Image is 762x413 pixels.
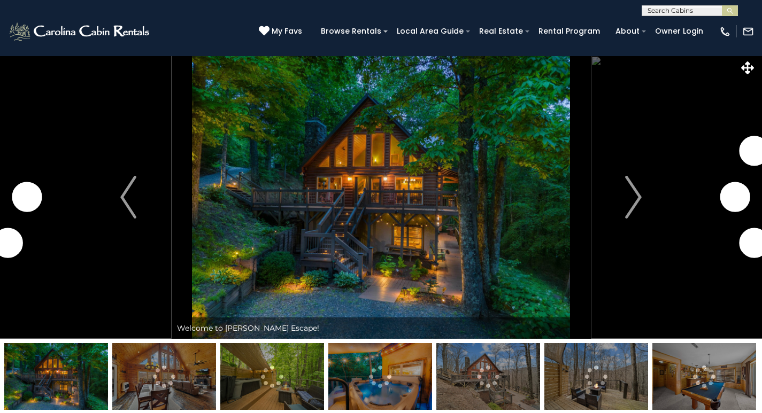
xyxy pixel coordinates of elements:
a: Browse Rentals [315,23,387,40]
span: My Favs [272,26,302,37]
img: arrow [120,176,136,219]
img: 168122120 [112,343,216,410]
img: 168122148 [652,343,756,410]
a: About [610,23,645,40]
a: Local Area Guide [391,23,469,40]
button: Previous [86,56,172,339]
a: Owner Login [650,23,709,40]
img: 168624338 [220,343,324,410]
div: Welcome to [PERSON_NAME] Escape! [172,317,591,339]
img: 168627807 [328,343,432,410]
img: 168122159 [436,343,540,410]
button: Next [590,56,676,339]
img: mail-regular-white.png [742,26,754,37]
a: Real Estate [474,23,528,40]
img: White-1-2.png [8,21,152,42]
img: 168122142 [544,343,648,410]
a: Rental Program [533,23,605,40]
img: 168627805 [4,343,108,410]
img: arrow [626,176,642,219]
img: phone-regular-white.png [719,26,731,37]
a: My Favs [259,26,305,37]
